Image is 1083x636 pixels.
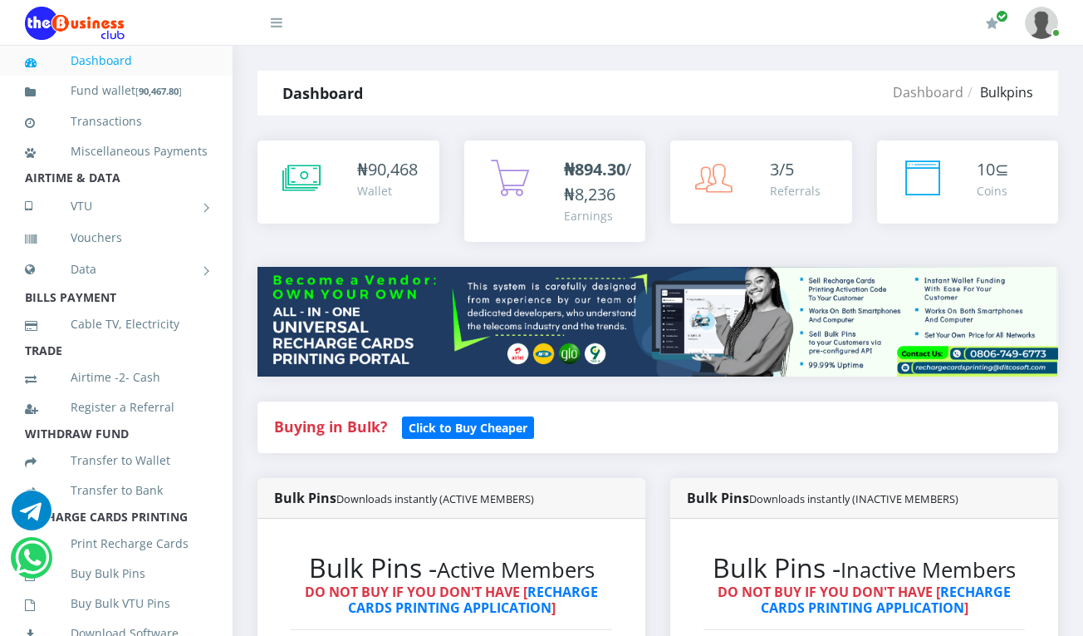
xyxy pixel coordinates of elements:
strong: Buying in Bulk? [274,417,387,436]
a: Buy Bulk VTU Pins [25,584,208,623]
b: ₦894.30 [564,158,625,180]
b: Click to Buy Cheaper [409,420,527,436]
a: 3/5 Referrals [670,141,852,224]
a: Chat for support [15,550,49,578]
div: Referrals [770,182,821,200]
span: /₦8,236 [564,158,631,205]
span: 10 [977,158,995,180]
b: 90,467.80 [139,85,179,97]
h2: Bulk Pins - [703,552,1025,584]
small: Active Members [437,555,595,584]
a: Register a Referral [25,388,208,426]
a: Cable TV, Electricity [25,305,208,343]
small: Downloads instantly (INACTIVE MEMBERS) [749,491,958,506]
h2: Bulk Pins - [291,552,612,584]
span: Renew/Upgrade Subscription [996,10,1008,22]
strong: DO NOT BUY IF YOU DON'T HAVE [ ] [718,583,1011,617]
small: [ ] [135,85,182,97]
span: 3/5 [770,158,794,180]
strong: Bulk Pins [274,489,534,507]
div: Wallet [357,182,418,200]
span: 90,468 [368,158,418,180]
a: Data [25,249,208,290]
a: ₦894.30/₦8,236 Earnings [464,141,646,242]
a: Fund wallet[90,467.80] [25,71,208,111]
div: Earnings [564,207,631,224]
a: Buy Bulk Pins [25,555,208,593]
a: Dashboard [25,42,208,80]
a: Airtime -2- Cash [25,358,208,397]
a: Dashboard [893,83,963,101]
img: User [1025,7,1058,39]
a: Transactions [25,102,208,141]
i: Renew/Upgrade Subscription [986,17,998,30]
small: Inactive Members [840,555,1016,584]
a: Transfer to Wallet [25,441,208,480]
li: Bulkpins [963,82,1033,102]
strong: Dashboard [282,83,363,103]
a: Click to Buy Cheaper [402,417,534,436]
a: Vouchers [25,219,208,257]
div: ⊆ [977,157,1009,182]
img: multitenant_rcp.png [257,267,1058,377]
a: Chat for support [12,503,51,530]
a: Transfer to Bank [25,471,208,510]
a: VTU [25,185,208,227]
strong: DO NOT BUY IF YOU DON'T HAVE [ ] [305,583,598,617]
div: ₦ [357,157,418,182]
strong: Bulk Pins [687,489,958,507]
img: Logo [25,7,125,40]
a: Print Recharge Cards [25,525,208,563]
div: Coins [977,182,1009,200]
a: Miscellaneous Payments [25,132,208,170]
small: Downloads instantly (ACTIVE MEMBERS) [336,491,534,506]
a: RECHARGE CARDS PRINTING APPLICATION [761,583,1012,617]
a: ₦90,468 Wallet [257,141,439,224]
a: RECHARGE CARDS PRINTING APPLICATION [348,583,599,617]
